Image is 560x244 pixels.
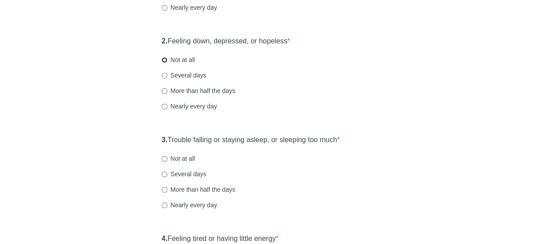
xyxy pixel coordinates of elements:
[162,57,167,63] input: Not at all
[162,201,217,209] label: Nearly every day
[162,104,167,109] input: Nearly every day
[162,86,235,95] label: More than half the days
[162,36,290,46] label: Feeling down, depressed, or hopeless
[162,136,167,143] strong: 3.
[162,73,167,78] input: Several days
[162,171,167,177] input: Several days
[162,202,167,208] input: Nearly every day
[162,37,167,45] strong: 2.
[162,235,167,242] strong: 4.
[162,5,167,11] input: Nearly every day
[162,156,167,162] input: Not at all
[162,154,195,163] label: Not at all
[162,170,206,178] label: Several days
[162,102,217,111] label: Nearly every day
[162,3,217,12] label: Nearly every day
[162,55,195,64] label: Not at all
[162,185,235,194] label: More than half the days
[162,187,167,193] input: More than half the days
[162,71,206,80] label: Several days
[162,135,340,145] label: Trouble falling or staying asleep, or sleeping too much
[162,88,167,94] input: More than half the days
[162,234,278,244] label: Feeling tired or having little energy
